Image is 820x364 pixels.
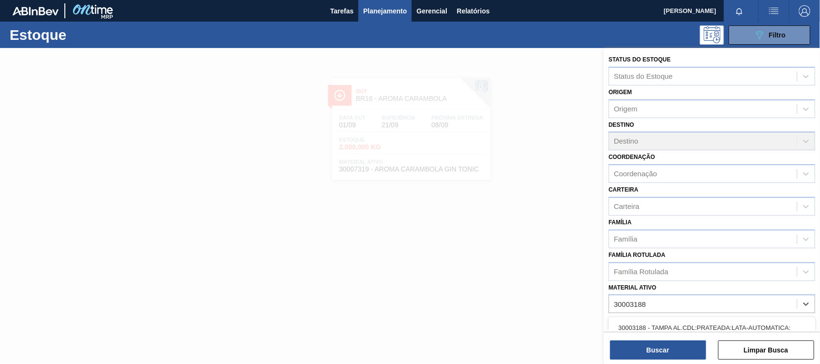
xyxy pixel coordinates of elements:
label: Família [609,219,632,226]
div: Família [614,235,637,243]
h1: Estoque [10,29,150,40]
img: TNhmsLtSVTkK8tSr43FrP2fwEKptu5GPRR3wAAAABJRU5ErkJggg== [12,7,59,15]
label: Carteira [609,186,638,193]
label: Coordenação [609,154,655,160]
img: Logout [799,5,810,17]
span: Relatórios [457,5,490,17]
button: Notificações [724,4,755,18]
img: userActions [768,5,780,17]
span: Planejamento [363,5,407,17]
label: Família Rotulada [609,252,665,258]
span: Gerencial [416,5,447,17]
div: Status do Estoque [614,72,673,80]
button: Filtro [729,25,810,45]
div: Família Rotulada [614,267,668,276]
div: 30003188 - TAMPA AL.CDL;PRATEADA;LATA-AUTOMATICA; [609,319,815,337]
label: Origem [609,89,632,96]
div: Carteira [614,202,639,210]
label: Material ativo [609,284,657,291]
span: Tarefas [330,5,354,17]
label: Status do Estoque [609,56,671,63]
label: Destino [609,121,634,128]
div: Origem [614,105,637,113]
div: Coordenação [614,170,657,178]
div: Pogramando: nenhum usuário selecionado [700,25,724,45]
span: Filtro [769,31,786,39]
